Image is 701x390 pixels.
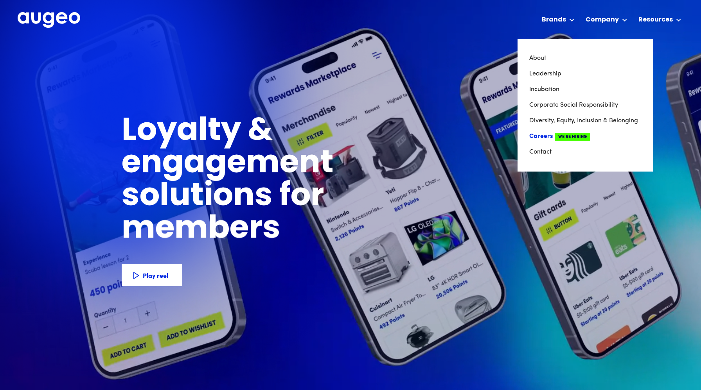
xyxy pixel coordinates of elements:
span: We're Hiring [555,133,590,141]
div: Company [586,15,619,25]
nav: Company [518,39,653,172]
a: About [529,50,641,66]
img: Augeo's full logo in white. [18,12,80,28]
a: Contact [529,144,641,160]
a: Corporate Social Responsibility [529,97,641,113]
a: CareersWe're Hiring [529,129,641,144]
div: Resources [638,15,673,25]
a: Leadership [529,66,641,82]
a: Diversity, Equity, Inclusion & Belonging [529,113,641,129]
a: home [18,12,80,29]
div: Brands [542,15,566,25]
a: Incubation [529,82,641,97]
